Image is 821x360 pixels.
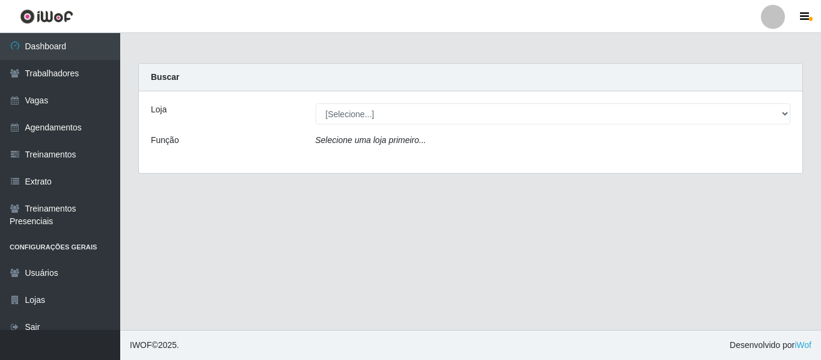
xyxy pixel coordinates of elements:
strong: Buscar [151,72,179,82]
span: IWOF [130,340,152,350]
a: iWof [795,340,811,350]
label: Loja [151,103,166,116]
span: © 2025 . [130,339,179,352]
span: Desenvolvido por [730,339,811,352]
label: Função [151,134,179,147]
img: CoreUI Logo [20,9,73,24]
i: Selecione uma loja primeiro... [316,135,426,145]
